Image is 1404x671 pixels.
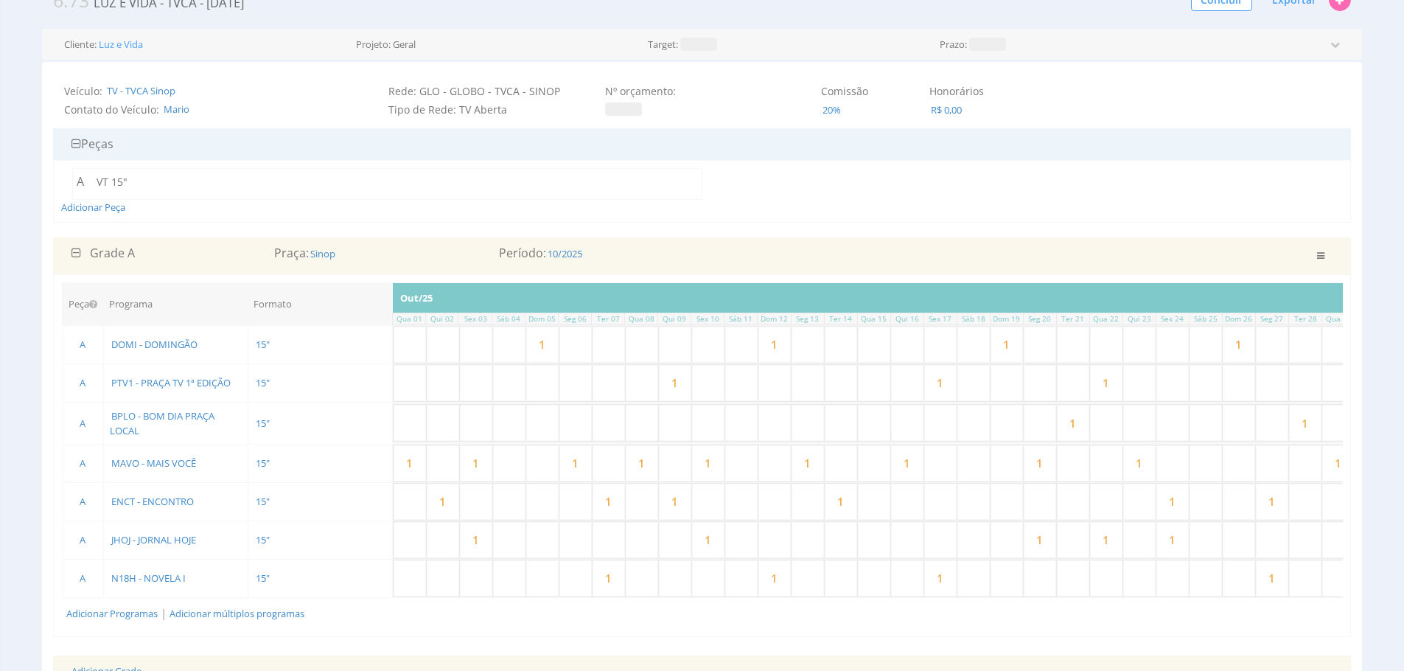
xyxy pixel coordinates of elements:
[592,313,625,324] td: Ter 07
[890,313,923,324] td: Qui 16
[109,297,242,311] div: Programa
[459,102,507,117] span: TV Aberta
[110,409,214,437] span: BPLO - BOM DIA PRAÇA LOCAL
[254,571,271,585] span: 15"
[110,338,199,351] span: DOMI - DOMINGÃO
[60,136,1344,153] div: Peças
[254,297,386,311] div: Formato
[110,495,195,508] span: ENCT - ENCONTRO
[170,607,304,620] a: Adicionar múltiplos programas
[940,40,967,49] label: Prazo:
[821,103,842,117] span: 20%
[605,84,676,99] label: Nº orçamento:
[254,456,271,470] span: 15"
[1056,313,1089,324] td: Ter 21
[419,84,560,98] span: GLO - GLOBO - TVCA - SINOP
[857,313,890,324] td: Qua 15
[356,40,391,49] label: Projeto:
[1122,313,1156,324] td: Qui 23
[492,313,525,324] td: Sáb 04
[1255,313,1288,324] td: Seg 27
[1288,313,1321,324] td: Ter 28
[63,282,104,325] th: Peça
[161,605,167,620] span: |
[94,173,130,192] span: VT 15"
[648,40,678,49] label: Target:
[110,376,232,389] span: PTV1 - PRAÇA TV 1ª EDIÇÃO
[64,84,102,99] label: Veículo:
[254,376,271,389] span: 15"
[64,40,97,49] label: Cliente:
[658,313,691,324] td: Qui 09
[821,84,868,99] label: Comissão
[274,245,488,262] div: Praça:
[923,313,957,324] td: Sex 17
[459,313,492,324] td: Sex 03
[1222,313,1255,324] td: Dom 26
[110,571,187,585] span: N18H - NOVELA I
[426,313,459,324] td: Qui 02
[1189,313,1222,324] td: Sáb 25
[254,417,271,430] span: 15"
[559,313,592,324] td: Seg 06
[824,313,857,324] td: Ter 14
[78,376,87,389] span: A
[791,313,824,324] td: Seg 13
[90,245,135,261] span: Grade A
[78,338,87,351] span: A
[99,40,143,49] a: Luz e Vida
[78,456,87,470] span: A
[1089,313,1122,324] td: Qua 22
[78,571,87,585] span: A
[990,313,1023,324] td: Dom 19
[525,313,559,324] td: Dom 05
[78,533,87,546] span: A
[61,201,125,214] span: Adicionar Peça
[162,102,361,117] span: Mario
[105,84,357,98] span: TV - TVCA Sinop
[1156,313,1189,324] td: Sex 24
[393,40,416,49] span: Geral
[1023,313,1056,324] td: Seg 20
[254,495,271,508] span: 15"
[691,313,724,324] td: Sex 10
[957,313,990,324] td: Sáb 18
[78,417,87,430] span: A
[546,247,584,260] span: 10/2025
[309,247,337,260] span: Sinop
[254,338,271,351] span: 15"
[254,533,271,546] span: 15"
[388,84,416,99] label: Rede:
[929,84,984,99] label: Honorários
[110,533,198,546] span: JHOJ - JORNAL HOJE
[64,102,159,117] label: Contato do Veículo:
[625,313,658,324] td: Qua 08
[929,103,963,117] span: R$ 0,00
[488,245,915,262] div: Período:
[1322,313,1355,324] td: Qua 29
[78,495,87,508] span: A
[110,456,198,470] span: MAVO - MAIS VOCÊ
[393,313,426,324] td: Qua 01
[388,102,456,117] label: Tipo de Rede:
[758,313,791,324] td: Dom 12
[724,313,758,324] td: Sáb 11
[66,607,158,620] a: Adicionar Programas
[77,173,84,190] span: A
